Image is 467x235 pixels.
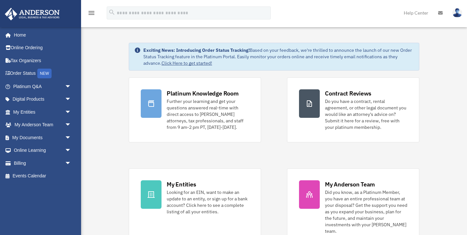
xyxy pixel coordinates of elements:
[325,180,375,188] div: My Anderson Team
[5,157,81,170] a: Billingarrow_drop_down
[65,131,78,144] span: arrow_drop_down
[5,170,81,183] a: Events Calendar
[65,157,78,170] span: arrow_drop_down
[65,93,78,106] span: arrow_drop_down
[65,106,78,119] span: arrow_drop_down
[5,41,81,54] a: Online Ordering
[5,144,81,157] a: Online Learningarrow_drop_down
[5,54,81,67] a: Tax Organizers
[452,8,462,17] img: User Pic
[5,118,81,131] a: My Anderson Teamarrow_drop_down
[143,47,414,66] div: Based on your feedback, we're thrilled to announce the launch of our new Order Status Tracking fe...
[287,77,419,142] a: Contract Reviews Do you have a contract, rental agreement, or other legal document you would like...
[5,131,81,144] a: My Documentsarrow_drop_down
[5,106,81,118] a: My Entitiesarrow_drop_down
[325,98,407,130] div: Do you have a contract, rental agreement, or other legal document you would like an attorney's ad...
[65,118,78,132] span: arrow_drop_down
[167,98,249,130] div: Further your learning and get your questions answered real-time with direct access to [PERSON_NAM...
[143,47,250,53] strong: Exciting News: Introducing Order Status Tracking!
[3,8,62,20] img: Anderson Advisors Platinum Portal
[65,144,78,157] span: arrow_drop_down
[325,189,407,234] div: Did you know, as a Platinum Member, you have an entire professional team at your disposal? Get th...
[108,9,115,16] i: search
[88,11,95,17] a: menu
[162,60,212,66] a: Click Here to get started!
[5,28,78,41] a: Home
[325,89,371,97] div: Contract Reviews
[167,180,196,188] div: My Entities
[65,80,78,93] span: arrow_drop_down
[167,189,249,215] div: Looking for an EIN, want to make an update to an entity, or sign up for a bank account? Click her...
[88,9,95,17] i: menu
[5,67,81,80] a: Order StatusNEW
[5,80,81,93] a: Platinum Q&Aarrow_drop_down
[5,93,81,106] a: Digital Productsarrow_drop_down
[129,77,261,142] a: Platinum Knowledge Room Further your learning and get your questions answered real-time with dire...
[37,69,52,78] div: NEW
[167,89,239,97] div: Platinum Knowledge Room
